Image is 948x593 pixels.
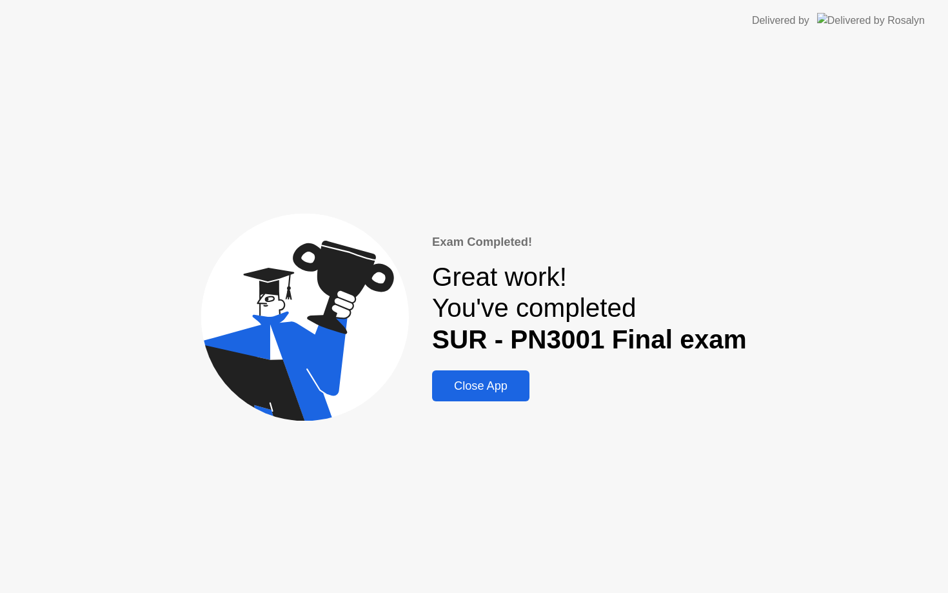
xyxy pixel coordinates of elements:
img: Delivered by Rosalyn [817,13,925,28]
div: Exam Completed! [432,233,747,251]
button: Close App [432,370,529,401]
div: Close App [436,379,526,393]
div: Great work! You've completed [432,261,747,356]
b: SUR - PN3001 Final exam [432,325,747,354]
div: Delivered by [752,13,809,28]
